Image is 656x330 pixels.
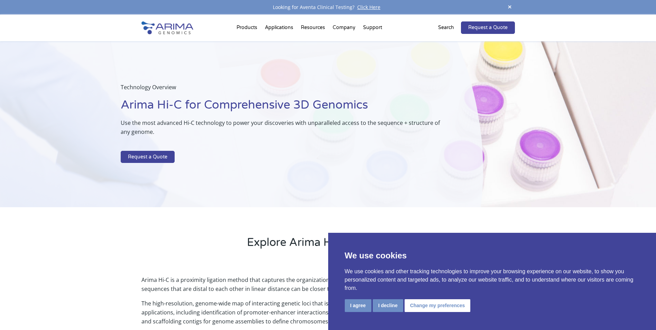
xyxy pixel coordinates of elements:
[438,23,454,32] p: Search
[354,4,383,10] a: Click Here
[373,299,403,312] button: I decline
[345,299,371,312] button: I agree
[345,249,640,262] p: We use cookies
[141,3,515,12] div: Looking for Aventa Clinical Testing?
[121,83,449,97] p: Technology Overview
[405,299,471,312] button: Change my preferences
[461,21,515,34] a: Request a Quote
[141,21,193,34] img: Arima-Genomics-logo
[141,235,515,256] h2: Explore Arima Hi-C Technology
[121,97,449,118] h1: Arima Hi-C for Comprehensive 3D Genomics
[141,275,515,299] p: Arima Hi-C is a proximity ligation method that captures the organizational structure of chromatin...
[121,151,175,163] a: Request a Quote
[345,267,640,292] p: We use cookies and other tracking technologies to improve your browsing experience on our website...
[121,118,449,142] p: Use the most advanced Hi-C technology to power your discoveries with unparalleled access to the s...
